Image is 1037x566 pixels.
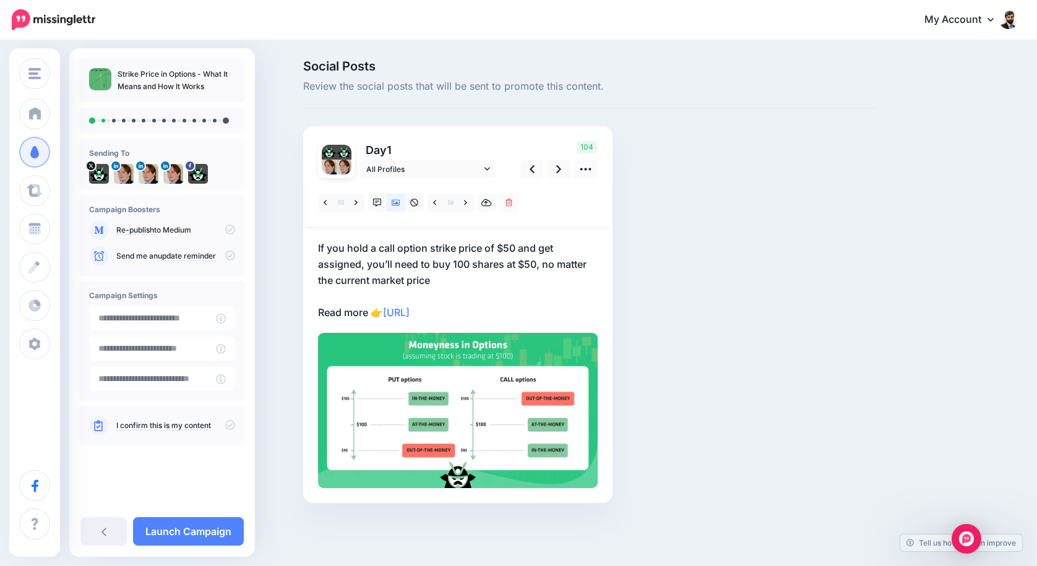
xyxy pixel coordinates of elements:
[900,534,1022,551] a: Tell us how we can improve
[360,141,498,159] p: Day
[89,148,235,158] h4: Sending To
[12,9,95,30] img: Missinglettr
[912,5,1018,35] a: My Account
[114,164,134,184] img: 1516875146510-36910.png
[366,163,481,176] span: All Profiles
[318,240,598,320] p: If you hold a call option strike price of $50 and get assigned, you’ll need to buy 100 shares at ...
[188,164,208,184] img: 27336225_151389455652910_1565411349143726443_n-bsa35343.jpg
[28,68,41,79] img: menu.png
[303,79,877,95] span: Review the social posts that will be sent to promote this content.
[322,145,337,160] img: 2ca209cbd0d4c72e6030dcff89c4785e-24551.jpeg
[116,225,235,236] p: to Medium
[89,164,109,184] img: 2ca209cbd0d4c72e6030dcff89c4785e-24551.jpeg
[318,333,598,488] img: 30eb18713acc37f7446d4ef91f1e3245.jpg
[322,160,337,174] img: 1516875146510-36910.png
[158,251,216,261] a: update reminder
[116,225,154,235] a: Re-publish
[337,145,351,160] img: 27336225_151389455652910_1565411349143726443_n-bsa35343.jpg
[116,421,211,431] a: I confirm this is my content
[89,205,235,214] h4: Campaign Boosters
[139,164,158,184] img: 1516875146510-36910.png
[577,141,597,153] span: 104
[163,164,183,184] img: 1516875146510-36910.png
[387,144,392,157] span: 1
[303,60,877,72] span: Social Posts
[337,160,351,174] img: 1516875146510-36910.png
[89,291,235,300] h4: Campaign Settings
[118,68,235,93] p: Strike Price in Options - What It Means and How It Works
[116,251,235,262] p: Send me an
[952,524,981,554] div: Open Intercom Messenger
[89,68,111,90] img: 77263108ad7e3b118b47a3b420acd151_thumb.jpg
[383,306,410,319] a: [URL]
[360,160,496,178] a: All Profiles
